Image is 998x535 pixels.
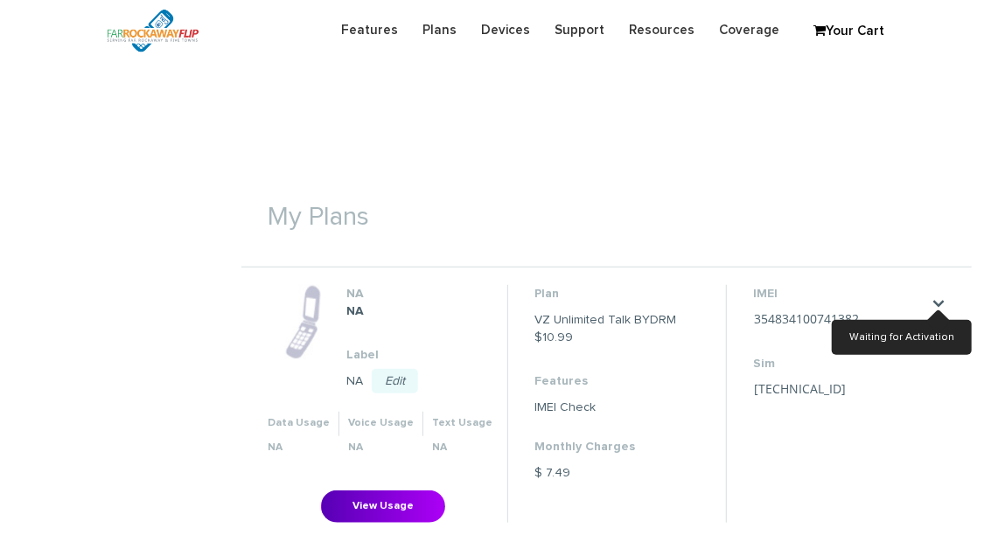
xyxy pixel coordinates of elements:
dd: $ 7.49 [534,464,700,482]
dt: Plan [534,285,700,302]
img: phone [285,285,321,359]
th: Voice Usage [339,412,423,435]
dd: VZ Unlimited Talk BYDRM $10.99 [534,311,700,346]
a: Features [330,13,411,47]
a: Coverage [708,13,792,47]
dt: Label [346,346,495,364]
a: Edit [372,369,418,393]
dt: NA [346,285,495,302]
th: NA [423,436,502,460]
strong: NA [346,305,364,317]
a: Plans [411,13,470,47]
a: . [932,296,946,310]
th: Text Usage [423,412,502,435]
th: NA [259,436,339,460]
dd: NA [346,372,495,390]
a: Resources [618,13,708,47]
th: NA [339,436,423,460]
a: Waiting for Activation [849,332,954,343]
a: Devices [470,13,543,47]
dd: IMEI Check [534,399,700,416]
a: Support [543,13,618,47]
dt: Sim [753,355,928,372]
button: View Usage [321,490,445,523]
h1: My Plans [241,177,972,240]
dt: IMEI [753,285,928,302]
th: Data Usage [259,412,339,435]
dt: Features [534,372,700,390]
a: Your Cart [806,18,893,45]
dt: Monthly Charges [534,438,700,455]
